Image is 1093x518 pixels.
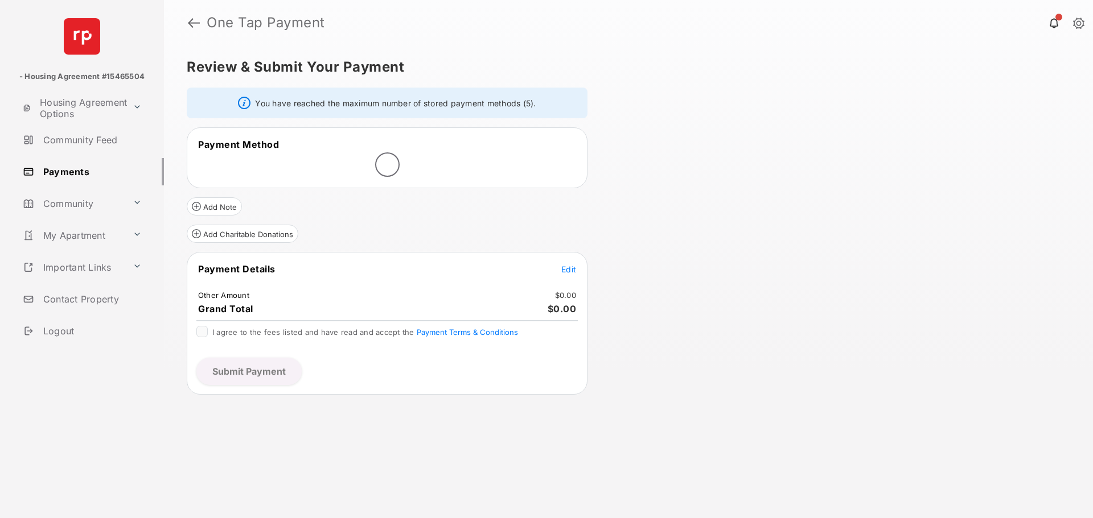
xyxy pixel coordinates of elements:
[554,290,577,300] td: $0.00
[187,88,587,118] div: You have reached the maximum number of stored payment methods (5).
[18,285,164,313] a: Contact Property
[561,263,576,275] button: Edit
[18,254,128,281] a: Important Links
[18,94,128,122] a: Housing Agreement Options
[64,18,100,55] img: svg+xml;base64,PHN2ZyB4bWxucz0iaHR0cDovL3d3dy53My5vcmcvMjAwMC9zdmciIHdpZHRoPSI2NCIgaGVpZ2h0PSI2NC...
[19,71,145,82] p: - Housing Agreement #15465504
[561,264,576,274] span: Edit
[417,328,518,337] button: I agree to the fees listed and have read and accept the
[18,158,164,185] a: Payments
[548,303,577,314] span: $0.00
[18,126,164,154] a: Community Feed
[18,317,164,345] a: Logout
[207,16,325,30] strong: One Tap Payment
[212,328,518,337] span: I agree to the fees listed and have read and accept the
[198,139,279,150] span: Payment Method
[198,290,250,300] td: Other Amount
[18,222,128,249] a: My Apartment
[187,60,1061,74] h5: Review & Submit Your Payment
[18,190,128,217] a: Community
[198,263,276,275] span: Payment Details
[187,225,298,243] button: Add Charitable Donations
[198,303,253,314] span: Grand Total
[187,197,242,216] button: Add Note
[196,358,302,385] button: Submit Payment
